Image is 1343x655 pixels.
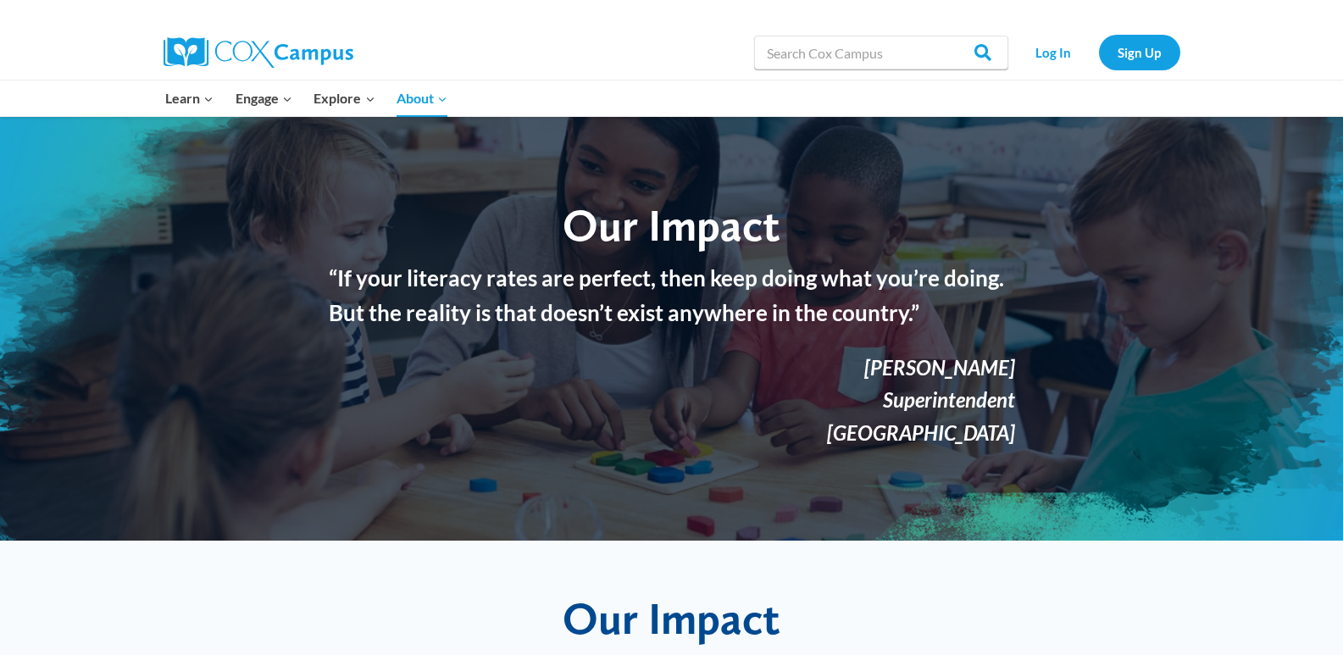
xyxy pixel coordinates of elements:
span: Our Impact [563,198,780,252]
input: Search Cox Campus [754,36,1008,69]
nav: Secondary Navigation [1017,35,1180,69]
em: [PERSON_NAME] [864,355,1015,380]
em: Superintendent [883,387,1015,412]
span: Engage [236,87,292,109]
img: Cox Campus [164,37,353,68]
a: Sign Up [1099,35,1180,69]
a: Log In [1017,35,1090,69]
nav: Primary Navigation [155,80,458,116]
strong: “If your literacy rates are perfect, then keep doing what you’re doing. But the reality is that d... [329,264,1004,327]
span: Our Impact [563,591,780,645]
em: [GEOGRAPHIC_DATA] [827,420,1015,445]
span: Learn [165,87,214,109]
span: Explore [314,87,375,109]
span: About [397,87,447,109]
